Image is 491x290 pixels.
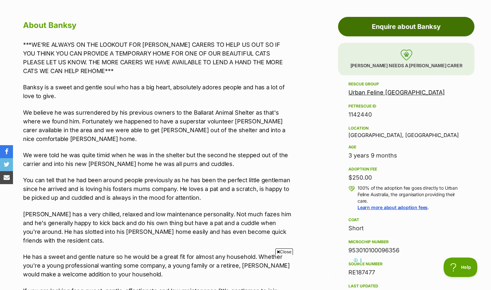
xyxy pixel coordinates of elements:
[348,82,464,87] div: Rescue group
[348,268,464,277] div: RE187477
[348,173,464,182] div: $250.00
[358,205,428,210] a: Learn more about adoption fees
[400,49,412,60] img: foster-care-31f2a1ccfb079a48fc4dc6d2a002ce68c6d2b76c7ccb9e0da61f6cd5abbf869a.svg
[348,217,464,222] div: Coat
[348,89,445,96] a: Urban Feline [GEOGRAPHIC_DATA]
[348,261,464,267] div: Source number
[23,18,291,32] h2: About Banksy
[348,126,464,131] div: Location
[348,224,464,233] div: Short
[348,167,464,172] div: Adoption fee
[348,104,464,109] div: PetRescue ID
[23,40,291,75] p: ***WE'RE ALWAYS ON THE LOOKOUT FOR [PERSON_NAME] CARERS TO HELP US OUT SO IF YOU THINK YOU CAN PR...
[348,110,464,119] div: 1142440
[338,43,474,75] p: [PERSON_NAME] needs a [PERSON_NAME] carer
[348,246,464,255] div: 953010100096356
[348,151,464,160] div: 3 years 9 months
[444,258,478,277] iframe: Help Scout Beacon - Open
[23,210,291,245] p: [PERSON_NAME] has a very chilled, relaxed and low maintenance personality. Not much fazes him and...
[23,252,291,279] p: He has a sweet and gentle nature so he would be a great fit for almost any household. Whether you...
[23,83,291,100] p: Banksy is a sweet and gentle soul who has a big heart, absolutely adores people and has a lot of ...
[23,176,291,202] p: You can tell that he had been around people previously as he has been the perfect little gentlema...
[348,124,464,138] div: [GEOGRAPHIC_DATA], [GEOGRAPHIC_DATA]
[275,248,293,255] span: Close
[348,239,464,245] div: Microchip number
[127,258,364,287] iframe: Advertisement
[338,17,474,36] a: Enquire about Banksy
[348,284,464,289] div: Last updated
[358,185,464,211] p: 100% of the adoption fee goes directly to Urban Feline Australia, the organisation providing thei...
[348,145,464,150] div: Age
[23,108,291,143] p: We believe he was surrendered by his previous owners to the Ballarat Animal Shelter as that's whe...
[23,151,291,168] p: We were told he was quite timid when he was in the shelter but the second he stepped out of the c...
